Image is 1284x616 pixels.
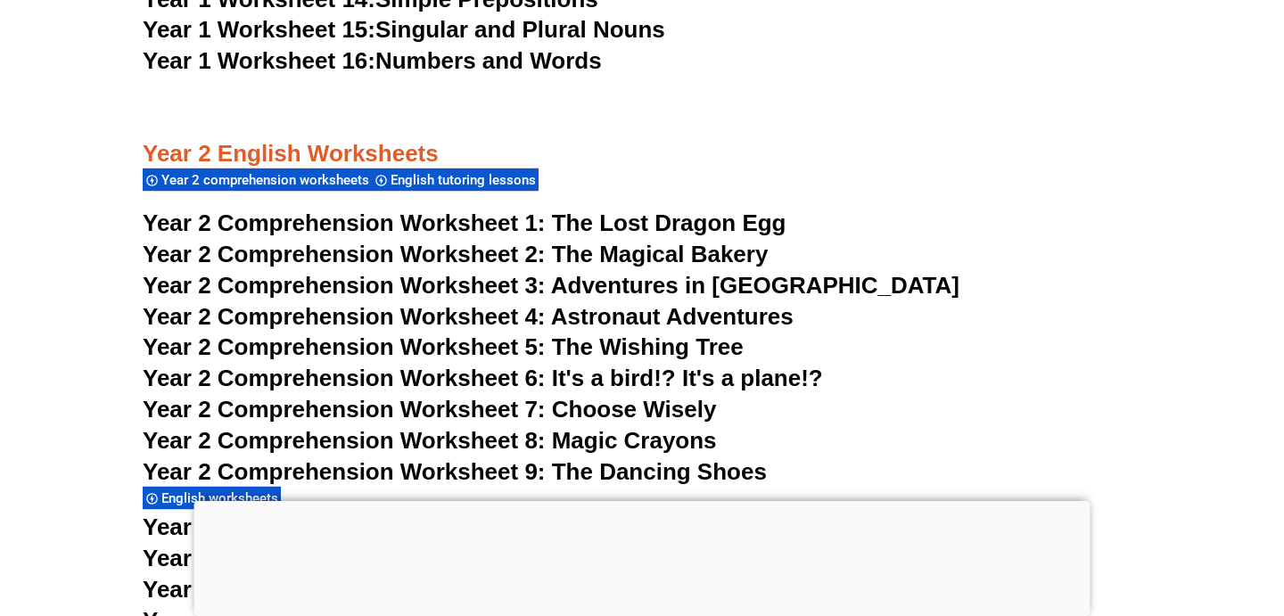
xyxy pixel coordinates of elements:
a: Year 2 Comprehension Worksheet 9: The Dancing Shoes [143,458,767,485]
span: Year 2 Comprehension Worksheet 4: [143,303,546,330]
span: English worksheets [161,490,284,506]
a: Year 2 Comprehension Worksheet 10: The Cupcake Contest [143,513,802,540]
a: Year 2 Comprehension Worksheet 11: The Talking Pets [143,545,747,571]
span: English tutoring lessons [391,172,541,188]
span: Year 2 Comprehension Worksheet 3: [143,272,546,299]
iframe: Chat Widget [978,415,1284,616]
span: Choose Wisely [552,396,717,423]
span: Year 2 Comprehension Worksheet 1: [143,209,546,236]
a: Year 2 Comprehension Worksheet 2: The Magical Bakery [143,241,768,267]
span: Year 2 Comprehension Worksheet 2: [143,241,546,267]
h3: Year 2 English Worksheets [143,78,1141,168]
iframe: Advertisement [194,501,1091,612]
span: Year 1 Worksheet 15: [143,16,375,43]
a: Year 1 Worksheet 16:Numbers and Words [143,47,602,74]
a: Year 2 Comprehension Worksheet 3: Adventures in [GEOGRAPHIC_DATA] [143,272,959,299]
div: Year 2 comprehension worksheets [143,168,372,192]
span: The Lost Dragon Egg [552,209,786,236]
span: Year 2 comprehension worksheets [161,172,374,188]
span: Year 1 Worksheet 16: [143,47,375,74]
a: Year 2 Comprehension Worksheet 1: The Lost Dragon Egg [143,209,786,236]
a: Year 2 Comprehension Worksheet 7: Choose Wisely [143,396,716,423]
span: Adventures in [GEOGRAPHIC_DATA] [551,272,959,299]
div: English tutoring lessons [372,168,539,192]
a: Year 2 Comprehension Worksheet 8: Magic Crayons [143,427,717,454]
a: Year 2 Comprehension Worksheet 5: The Wishing Tree [143,333,744,360]
span: The Wishing Tree [552,333,744,360]
a: Year 2 Comprehension Worksheet 6: It's a bird!? It's a plane!? [143,365,823,391]
a: Year 2 Comprehension Worksheet 4: Astronaut Adventures [143,303,794,330]
span: Year 2 Comprehension Worksheet 5: [143,333,546,360]
span: The Magical Bakery [552,241,769,267]
div: English worksheets [143,486,281,510]
a: Year 1 Worksheet 15:Singular and Plural Nouns [143,16,665,43]
a: Year 2 Comprehension Worksheet 12: The Brave Little Spartan [143,576,831,603]
span: Astronaut Adventures [551,303,794,330]
span: Year 2 Comprehension Worksheet 7: [143,396,546,423]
